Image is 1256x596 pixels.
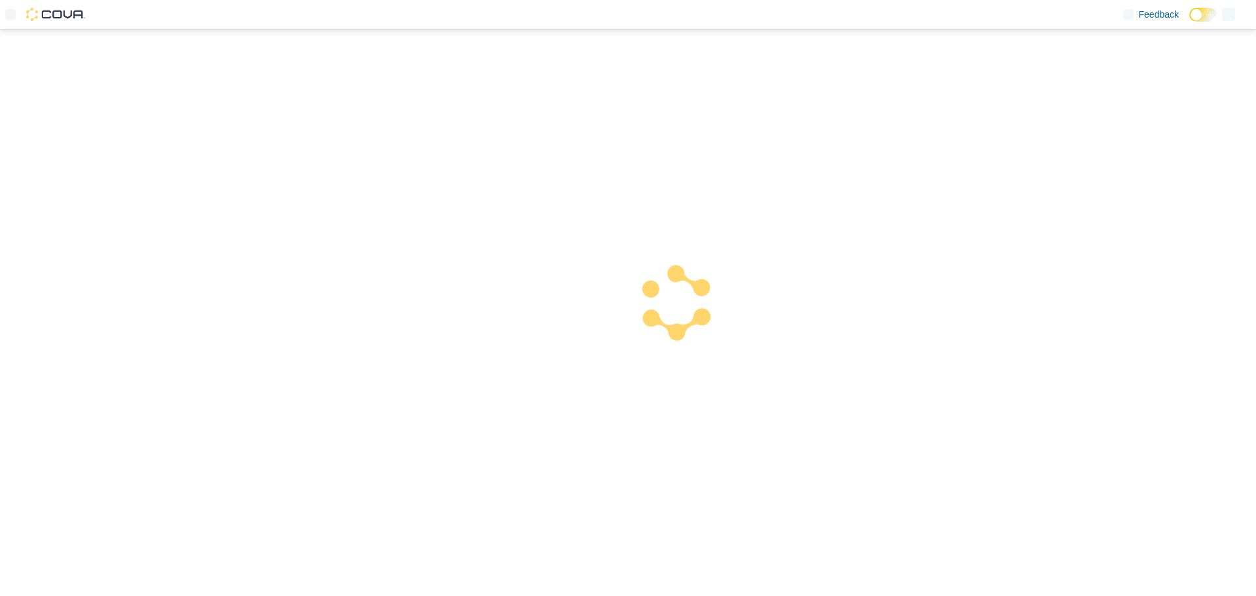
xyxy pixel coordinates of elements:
[1139,8,1179,21] span: Feedback
[628,256,726,355] img: cova-loader
[26,8,85,21] img: Cova
[1118,1,1184,27] a: Feedback
[1189,8,1217,22] input: Dark Mode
